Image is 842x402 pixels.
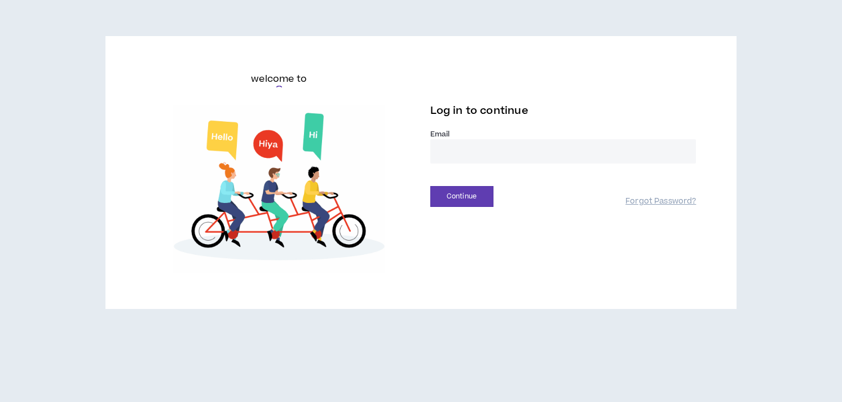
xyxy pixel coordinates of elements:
button: Continue [430,186,493,207]
img: Welcome to Wripple [146,105,412,273]
h6: welcome to [251,72,307,86]
span: Log in to continue [430,104,528,118]
a: Forgot Password? [625,196,696,207]
label: Email [430,129,696,139]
